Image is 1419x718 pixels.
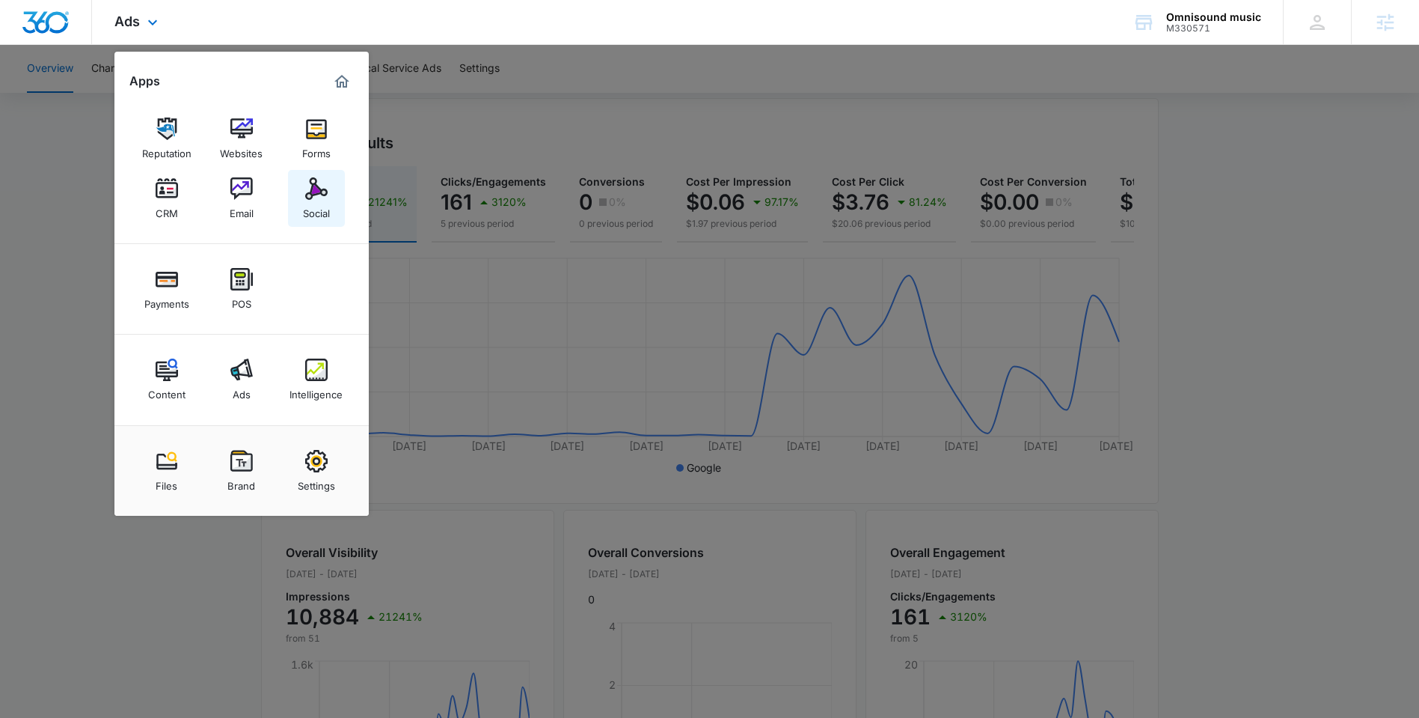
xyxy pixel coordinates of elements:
div: v 4.0.25 [42,24,73,36]
a: Ads [213,351,270,408]
div: account name [1166,11,1261,23]
div: Content [148,381,186,401]
div: Payments [144,290,189,310]
a: Files [138,442,195,499]
a: CRM [138,170,195,227]
span: Ads [114,13,140,29]
a: Settings [288,442,345,499]
a: Intelligence [288,351,345,408]
div: account id [1166,23,1261,34]
a: Reputation [138,110,195,167]
a: Websites [213,110,270,167]
a: Marketing 360® Dashboard [330,70,354,94]
div: Reputation [142,140,191,159]
a: Content [138,351,195,408]
a: POS [213,261,270,317]
a: Social [288,170,345,227]
div: Email [230,200,254,219]
div: Forms [302,140,331,159]
div: POS [232,290,251,310]
div: Settings [298,472,335,492]
a: Payments [138,261,195,317]
img: website_grey.svg [24,39,36,51]
div: Ads [233,381,251,401]
div: Intelligence [289,381,343,401]
img: tab_domain_overview_orange.svg [40,87,52,99]
div: Websites [220,140,263,159]
h2: Apps [129,74,160,88]
div: Domain: [DOMAIN_NAME] [39,39,165,51]
div: Files [156,472,177,492]
div: Social [303,200,330,219]
a: Forms [288,110,345,167]
div: Domain Overview [57,88,134,98]
a: Email [213,170,270,227]
div: CRM [156,200,178,219]
img: tab_keywords_by_traffic_grey.svg [149,87,161,99]
img: logo_orange.svg [24,24,36,36]
div: Brand [227,472,255,492]
a: Brand [213,442,270,499]
div: Keywords by Traffic [165,88,252,98]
